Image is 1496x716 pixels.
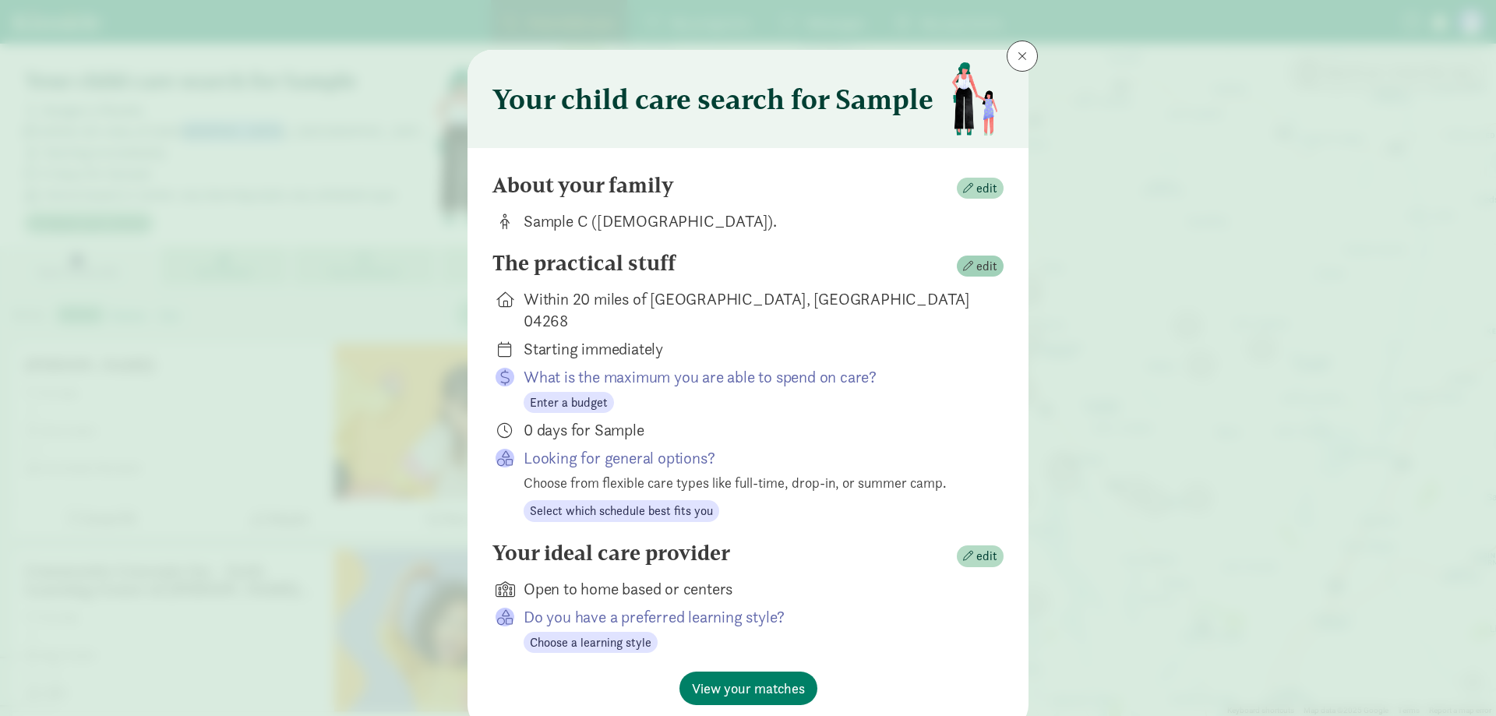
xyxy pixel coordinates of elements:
span: Choose a learning style [530,633,651,652]
p: What is the maximum you are able to spend on care? [524,366,979,388]
span: edit [976,257,997,276]
p: Do you have a preferred learning style? [524,606,979,628]
button: Choose a learning style [524,632,658,654]
div: Sample C ([DEMOGRAPHIC_DATA]). [524,210,979,232]
div: Within 20 miles of [GEOGRAPHIC_DATA], [GEOGRAPHIC_DATA] 04268 [524,288,979,332]
span: Select which schedule best fits you [530,502,713,520]
button: Select which schedule best fits you [524,500,719,522]
div: Open to home based or centers [524,578,979,600]
h3: Your child care search for Sample [492,83,933,115]
h4: About your family [492,173,674,198]
span: edit [976,179,997,198]
p: Looking for general options? [524,447,979,469]
div: 0 days for Sample [524,419,979,441]
button: Enter a budget [524,392,614,414]
div: Choose from flexible care types like full-time, drop-in, or summer camp. [524,472,979,493]
button: edit [957,178,1004,199]
button: edit [957,256,1004,277]
button: edit [957,545,1004,567]
h4: The practical stuff [492,251,676,276]
button: View your matches [679,672,817,705]
span: View your matches [692,678,805,699]
h4: Your ideal care provider [492,541,730,566]
div: Starting immediately [524,338,979,360]
span: Enter a budget [530,393,608,412]
span: edit [976,547,997,566]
